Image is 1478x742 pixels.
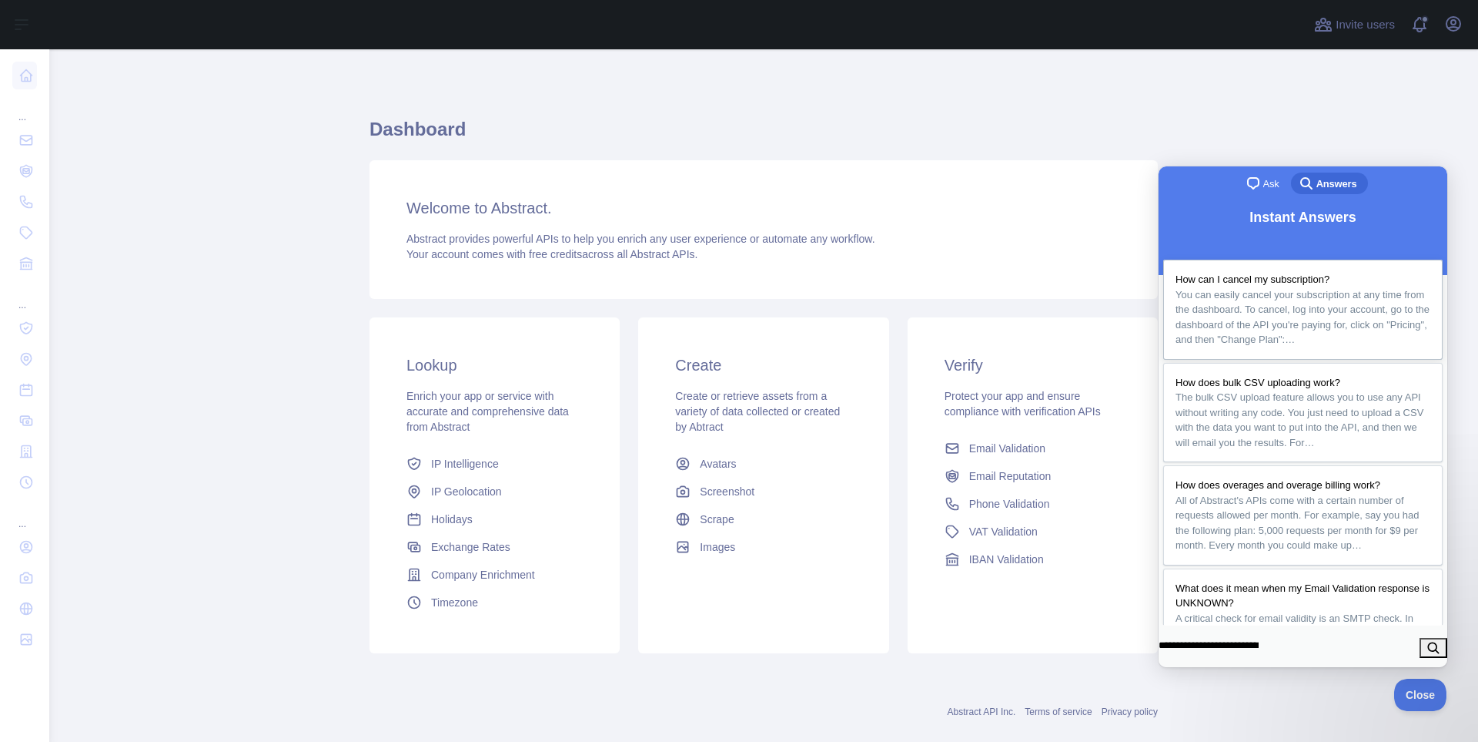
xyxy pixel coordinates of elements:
[969,552,1044,567] span: IBAN Validation
[1102,707,1158,717] a: Privacy policy
[17,416,271,443] span: What does it mean when my Email Validation response is UNKNOWN?
[400,561,589,589] a: Company Enrichment
[669,478,858,505] a: Screenshot
[12,499,37,530] div: ...
[938,462,1127,490] a: Email Reputation
[431,512,473,527] span: Holidays
[700,456,736,472] span: Avatars
[431,567,535,583] span: Company Enrichment
[5,402,284,517] a: What does it mean when my Email Validation response is UNKNOWN?A critical check for email validit...
[1025,707,1092,717] a: Terms of service
[431,595,478,610] span: Timezone
[431,539,510,555] span: Exchange Rates
[406,197,1121,219] h3: Welcome to Abstract.
[12,92,37,123] div: ...
[406,354,583,376] h3: Lookup
[700,484,754,499] span: Screenshot
[938,518,1127,546] a: VAT Validation
[1394,679,1447,711] iframe: Help Scout Beacon - Close
[969,524,1038,539] span: VAT Validation
[675,354,851,376] h3: Create
[969,441,1045,456] span: Email Validation
[1311,12,1398,37] button: Invite users
[406,248,697,260] span: Your account comes with across all Abstract APIs.
[12,280,37,311] div: ...
[948,707,1016,717] a: Abstract API Inc.
[969,468,1052,484] span: Email Reputation
[938,490,1127,518] a: Phone Validation
[675,390,840,433] span: Create or retrieve assets from a variety of data collected or created by Abtract
[369,117,1158,154] h1: Dashboard
[969,496,1050,512] span: Phone Validation
[700,539,735,555] span: Images
[400,450,589,478] a: IP Intelligence
[406,233,875,245] span: Abstract provides powerful APIs to help you enrich any user experience or automate any workflow.
[431,484,502,499] span: IP Geolocation
[400,533,589,561] a: Exchange Rates
[669,450,858,478] a: Avatars
[669,505,858,533] a: Scrape
[669,533,858,561] a: Images
[431,456,499,472] span: IP Intelligence
[700,512,734,527] span: Scrape
[1336,16,1395,34] span: Invite users
[400,478,589,505] a: IP Geolocation
[938,546,1127,573] a: IBAN Validation
[938,435,1127,462] a: Email Validation
[400,505,589,533] a: Holidays
[1159,166,1447,667] iframe: Help Scout Beacon - Live Chat, Contact Form, and Knowledge Base
[400,589,589,616] a: Timezone
[529,248,582,260] span: free credits
[945,354,1121,376] h3: Verify
[406,390,569,433] span: Enrich your app or service with accurate and comprehensive data from Abstract
[17,446,262,503] span: A critical check for email validity is an SMTP check. In this case, Abstract will actually attemp...
[945,390,1101,418] span: Protect your app and ensure compliance with verification APIs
